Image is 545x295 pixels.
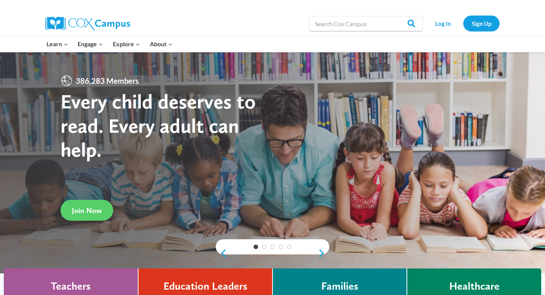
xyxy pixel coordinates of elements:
a: 1 [254,245,258,249]
img: Cox Campus [45,17,130,30]
a: 5 [287,245,291,249]
span: Join Now [72,206,102,215]
h4: Healthcare [449,280,500,293]
a: next [318,249,329,258]
a: Log In [427,16,459,31]
a: Join Now [61,200,113,221]
nav: Primary Navigation [42,36,177,52]
nav: Secondary Navigation [427,16,500,31]
span: Engage [78,39,103,49]
h4: Teachers [51,280,91,293]
a: 3 [270,245,275,249]
input: Search Cox Campus [309,16,423,31]
span: About [150,39,173,49]
h4: Education Leaders [163,280,248,293]
a: 2 [262,245,266,249]
span: 386,283 Members [73,75,142,87]
a: Sign Up [463,16,500,31]
span: Explore [113,39,140,49]
a: previous [216,249,227,258]
strong: Every child deserves to read. Every adult can help. [61,89,256,162]
h4: Families [321,280,358,293]
a: 4 [279,245,283,249]
span: Learn [47,39,68,49]
div: content slider buttons [216,246,329,261]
